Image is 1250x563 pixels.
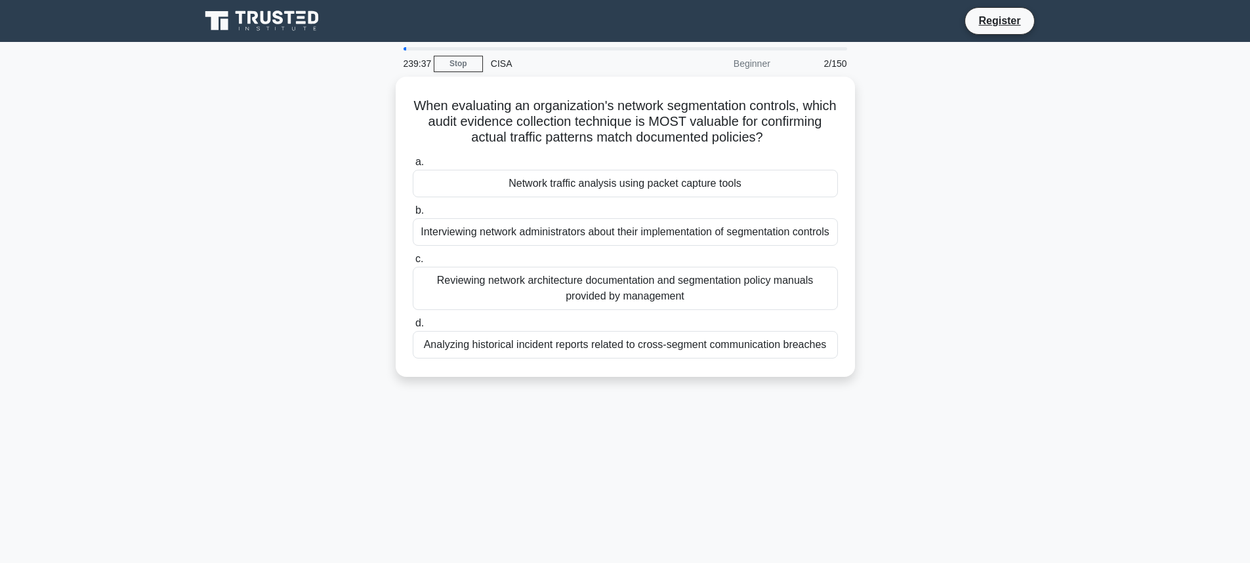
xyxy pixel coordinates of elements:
div: Interviewing network administrators about their implementation of segmentation controls [413,218,838,246]
a: Stop [434,56,483,72]
div: 2/150 [778,50,855,77]
div: Reviewing network architecture documentation and segmentation policy manuals provided by management [413,267,838,310]
span: a. [415,156,424,167]
div: CISA [483,50,663,77]
span: d. [415,317,424,328]
div: Network traffic analysis using packet capture tools [413,170,838,197]
span: b. [415,204,424,216]
span: c. [415,253,423,264]
h5: When evaluating an organization's network segmentation controls, which audit evidence collection ... [411,98,839,146]
a: Register [970,12,1028,29]
div: 239:37 [396,50,434,77]
div: Beginner [663,50,778,77]
div: Analyzing historical incident reports related to cross-segment communication breaches [413,331,838,359]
